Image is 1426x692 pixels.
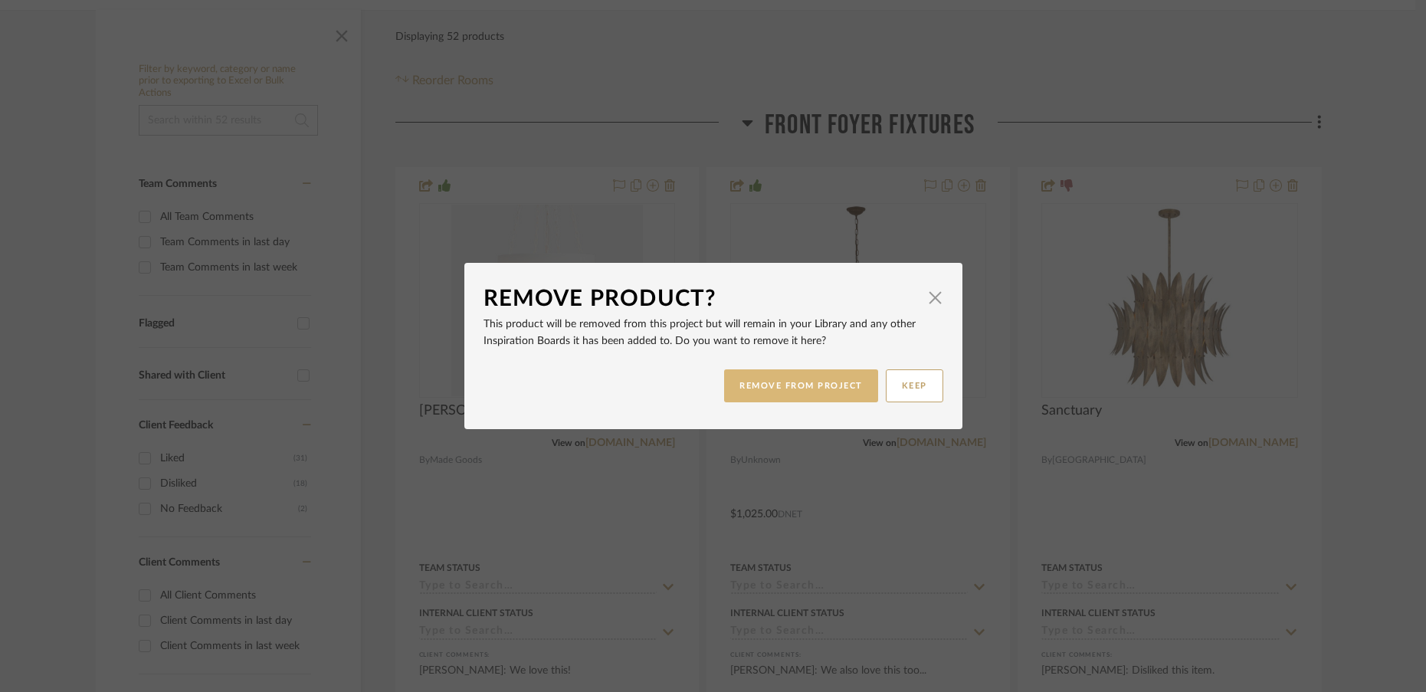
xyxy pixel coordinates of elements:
button: Close [920,282,951,313]
button: REMOVE FROM PROJECT [724,369,878,402]
dialog-header: Remove Product? [484,282,943,316]
button: KEEP [886,369,943,402]
p: This product will be removed from this project but will remain in your Library and any other Insp... [484,316,943,349]
div: Remove Product? [484,282,920,316]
